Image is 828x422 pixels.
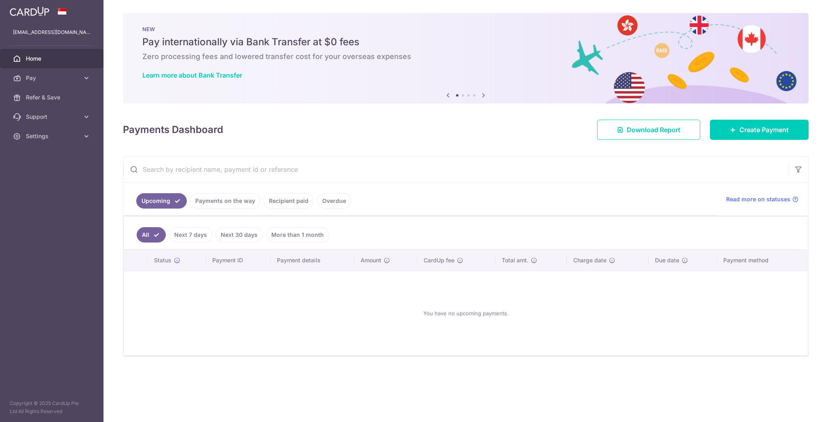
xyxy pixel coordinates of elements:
[710,120,809,140] a: Create Payment
[123,156,789,182] input: Search by recipient name, payment id or reference
[424,256,454,264] span: CardUp fee
[26,132,79,140] span: Settings
[726,195,790,203] span: Read more on statuses
[142,71,242,79] a: Learn more about Bank Transfer
[142,52,789,61] h6: Zero processing fees and lowered transfer cost for your overseas expenses
[502,256,528,264] span: Total amt.
[264,193,314,209] a: Recipient paid
[190,193,260,209] a: Payments on the way
[266,227,329,243] a: More than 1 month
[142,26,789,32] p: NEW
[206,250,270,271] th: Payment ID
[169,227,212,243] a: Next 7 days
[270,250,354,271] th: Payment details
[655,256,679,264] span: Due date
[136,193,187,209] a: Upcoming
[26,93,79,101] span: Refer & Save
[739,125,789,135] span: Create Payment
[13,28,91,36] p: [EMAIL_ADDRESS][DOMAIN_NAME]
[154,256,171,264] span: Status
[627,125,680,135] span: Download Report
[142,36,789,49] h5: Pay internationally via Bank Transfer at $0 fees
[26,55,79,63] span: Home
[317,193,351,209] a: Overdue
[361,256,381,264] span: Amount
[137,227,166,243] a: All
[26,113,79,121] span: Support
[597,120,700,140] a: Download Report
[215,227,263,243] a: Next 30 days
[717,250,808,271] th: Payment method
[123,122,223,137] h4: Payments Dashboard
[133,278,798,349] div: You have no upcoming payments.
[123,13,809,103] img: Bank transfer banner
[26,74,79,82] span: Pay
[726,195,798,203] a: Read more on statuses
[10,6,49,16] img: CardUp
[573,256,606,264] span: Charge date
